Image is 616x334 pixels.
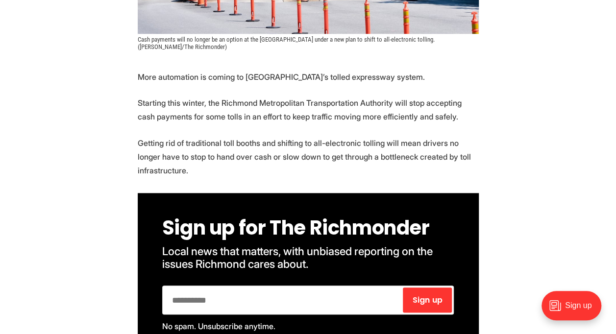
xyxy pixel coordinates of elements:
[138,136,479,177] p: Getting rid of traditional toll booths and shifting to all-electronic tolling will mean drivers n...
[138,96,479,123] p: Starting this winter, the Richmond Metropolitan Transportation Authority will stop accepting cash...
[162,321,275,331] span: No spam. Unsubscribe anytime.
[162,244,435,271] span: Local news that matters, with unbiased reporting on the issues Richmond cares about.
[162,214,430,241] span: Sign up for The Richmonder
[138,36,436,50] span: Cash payments will no longer be an option at the [GEOGRAPHIC_DATA] under a new plan to shift to a...
[403,287,452,312] button: Sign up
[533,286,616,334] iframe: portal-trigger
[138,70,479,84] p: More automation is coming to [GEOGRAPHIC_DATA]’s tolled expressway system.
[413,296,443,304] span: Sign up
